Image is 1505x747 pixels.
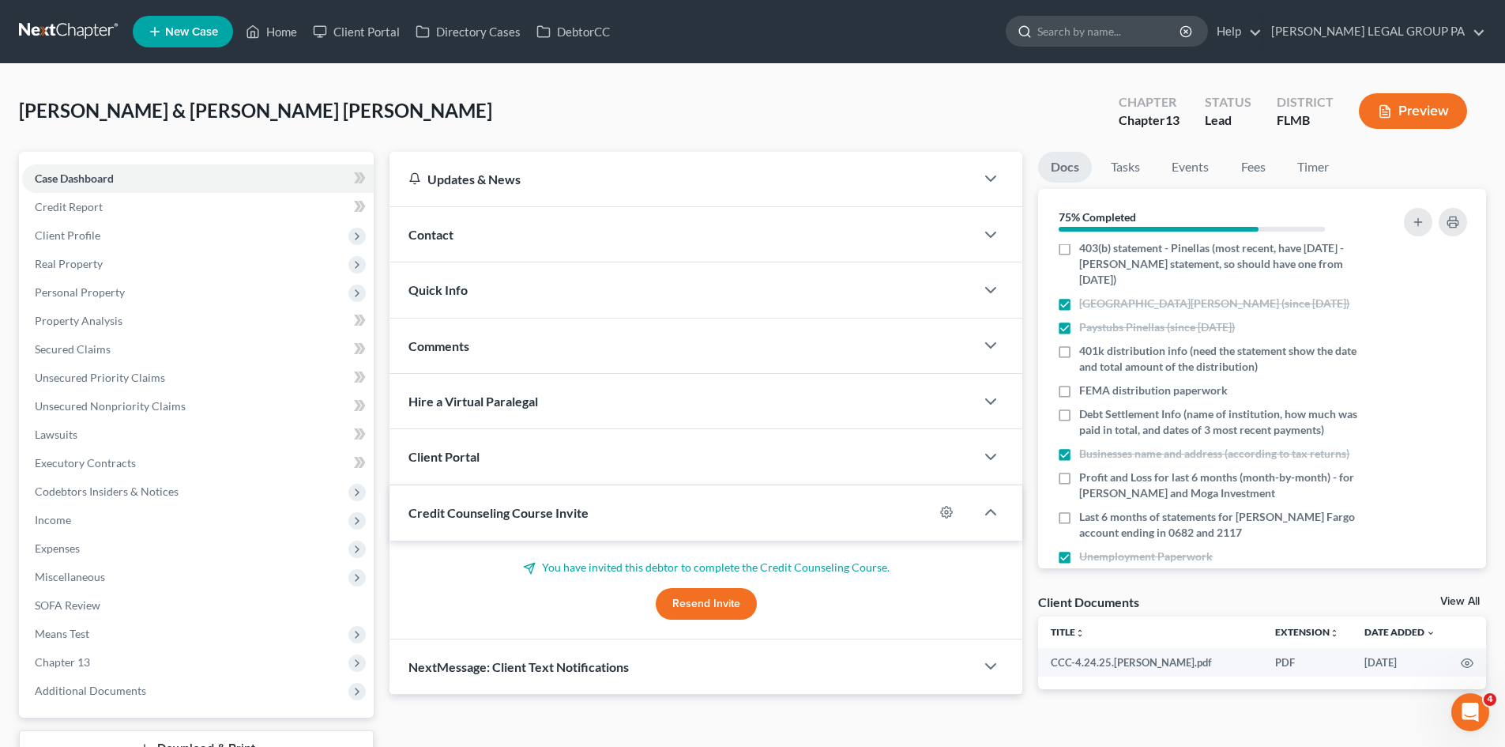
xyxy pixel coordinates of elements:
a: Unsecured Nonpriority Claims [22,392,374,421]
a: Events [1159,152,1221,183]
p: You have invited this debtor to complete the Credit Counseling Course. [408,560,1003,575]
a: Help [1209,17,1262,46]
span: Hire a Virtual Paralegal [408,394,538,409]
a: Case Dashboard [22,164,374,193]
div: Lead [1205,111,1251,130]
a: Directory Cases [408,17,529,46]
td: CCC-4.24.25.[PERSON_NAME].pdf [1038,648,1262,677]
a: Fees [1228,152,1278,183]
i: unfold_more [1330,628,1339,638]
span: Client Profile [35,228,100,242]
span: FEMA distribution paperwork [1079,383,1228,398]
span: Personal Property [35,285,125,299]
span: Codebtors Insiders & Notices [35,485,179,498]
a: Unsecured Priority Claims [22,364,374,392]
button: Preview [1359,93,1467,129]
span: New Case [165,26,218,38]
div: FLMB [1277,111,1334,130]
span: Client Portal [408,449,480,464]
span: Executory Contracts [35,456,136,470]
a: Executory Contracts [22,449,374,477]
a: Credit Report [22,193,374,221]
div: Updates & News [408,171,956,187]
strong: 75% Completed [1059,210,1136,224]
div: Chapter [1119,111,1180,130]
span: Comments [408,338,469,353]
input: Search by name... [1037,17,1182,46]
span: 401k distribution info (need the statement show the date and total amount of the distribution) [1079,343,1360,375]
a: Titleunfold_more [1051,626,1085,638]
a: Client Portal [305,17,408,46]
a: Property Analysis [22,307,374,335]
button: Resend Invite [656,588,757,620]
span: Secured Claims [35,342,111,356]
iframe: Intercom live chat [1451,693,1489,731]
span: Real Property [35,257,103,270]
div: Status [1205,93,1251,111]
i: unfold_more [1075,628,1085,638]
span: Case Dashboard [35,172,114,185]
span: Quick Info [408,282,468,297]
span: NextMessage: Client Text Notifications [408,659,629,674]
span: [PERSON_NAME] & [PERSON_NAME] [PERSON_NAME] [19,99,492,122]
span: Paystubs Pinellas (since [DATE]) [1079,319,1235,335]
span: Chapter 13 [35,655,90,669]
i: expand_more [1426,628,1435,638]
span: Last 6 months of statements for [PERSON_NAME] Fargo account ending in 0682 and 2117 [1079,509,1360,541]
a: SOFA Review [22,591,374,620]
span: Debt Settlement Info (name of institution, how much was paid in total, and dates of 3 most recent... [1079,406,1360,438]
a: Docs [1038,152,1092,183]
span: Businesses name and address (according to tax returns) [1079,446,1349,462]
span: Means Test [35,627,89,640]
span: Expenses [35,541,80,555]
a: DebtorCC [529,17,618,46]
a: [PERSON_NAME] LEGAL GROUP PA [1263,17,1485,46]
a: Timer [1285,152,1341,183]
span: Income [35,513,71,526]
span: Property Analysis [35,314,122,327]
span: Lawsuits [35,428,77,441]
span: 403(b) statement - Pinellas (most recent, have [DATE] - [PERSON_NAME] statement, so should have o... [1079,240,1360,288]
a: Date Added expand_more [1364,626,1435,638]
div: District [1277,93,1334,111]
a: Lawsuits [22,421,374,449]
span: Miscellaneous [35,570,105,583]
td: [DATE] [1352,648,1448,677]
span: Additional Documents [35,684,146,697]
span: 4 [1484,693,1496,706]
div: Client Documents [1038,594,1139,610]
span: [GEOGRAPHIC_DATA][PERSON_NAME] (since [DATE]) [1079,296,1349,311]
span: Credit Report [35,200,103,213]
span: Unemployment Paperwork [1079,549,1213,564]
span: 13 [1165,112,1180,127]
span: Unsecured Nonpriority Claims [35,399,186,413]
span: Credit Counseling Course Invite [408,505,589,520]
span: Profit and Loss for last 6 months (month-by-month) - for [PERSON_NAME] and Moga Investment [1079,470,1360,501]
td: PDF [1262,648,1352,677]
a: Home [238,17,305,46]
a: Extensionunfold_more [1275,626,1339,638]
div: Chapter [1119,93,1180,111]
a: Tasks [1098,152,1153,183]
a: Secured Claims [22,335,374,364]
span: Contact [408,227,453,242]
a: View All [1440,596,1480,607]
span: SOFA Review [35,598,100,612]
span: Unsecured Priority Claims [35,371,165,384]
